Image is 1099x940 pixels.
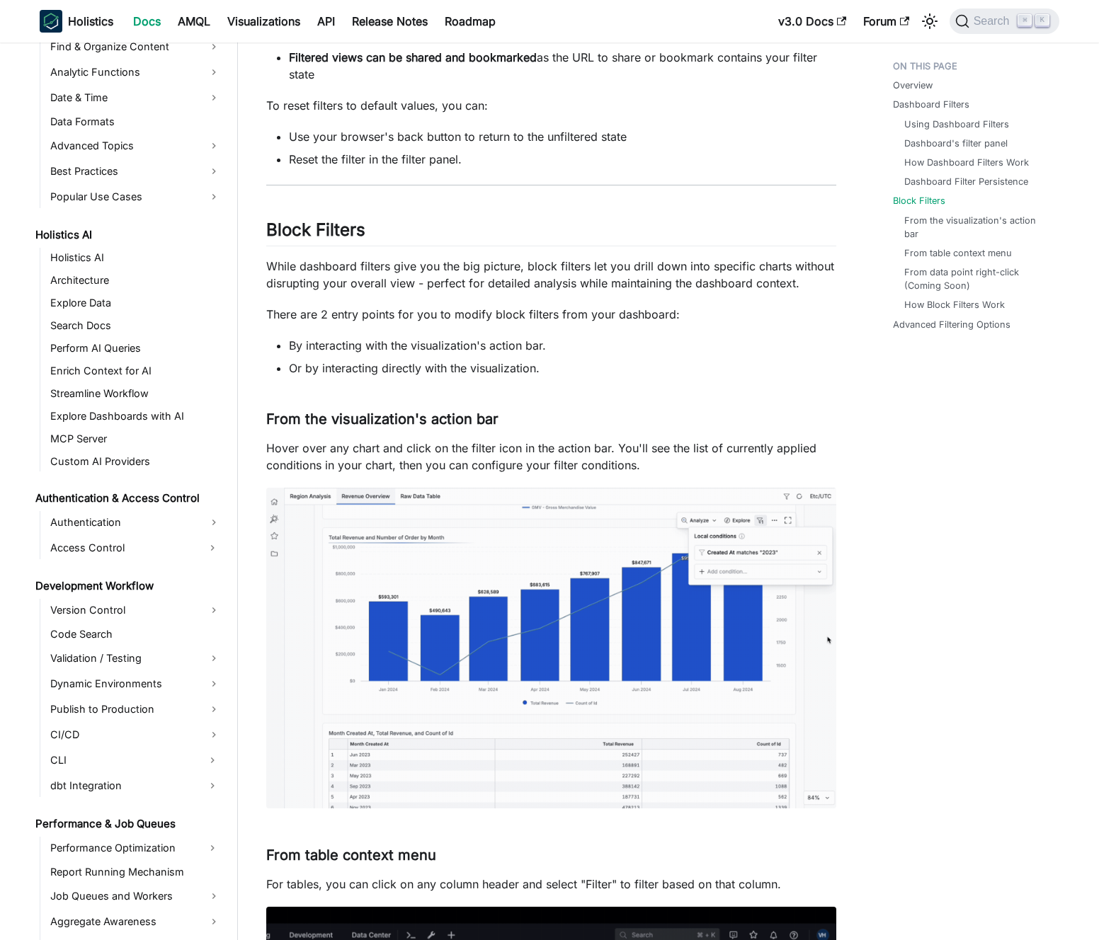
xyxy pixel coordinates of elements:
p: Hover over any chart and click on the filter icon in the action bar. You'll see the list of curre... [266,440,836,474]
a: How Block Filters Work [904,298,1005,311]
p: There are 2 entry points for you to modify block filters from your dashboard: [266,306,836,323]
p: To reset filters to default values, you can: [266,97,836,114]
a: Overview [893,79,933,92]
a: HolisticsHolistics [40,10,113,33]
a: Explore Dashboards with AI [46,406,225,426]
img: Holistics [40,10,62,33]
a: Best Practices [46,160,225,183]
a: CLI [46,749,200,772]
button: Expand sidebar category 'Access Control' [200,537,225,559]
li: Or by interacting directly with the visualization. [289,360,836,377]
a: Access Control [46,537,200,559]
li: Reset the filter in the filter panel. [289,151,836,168]
kbd: ⌘ [1018,14,1032,27]
a: Visualizations [219,10,309,33]
a: Search Docs [46,316,225,336]
p: For tables, you can click on any column header and select "Filter" to filter based on that column. [266,876,836,893]
a: Find & Organize Content [46,35,225,58]
a: dbt Integration [46,774,200,797]
a: Docs [125,10,169,33]
button: Search (Command+K) [950,8,1059,34]
a: Roadmap [436,10,504,33]
a: Report Running Mechanism [46,862,225,882]
a: Forum [855,10,918,33]
a: Advanced Filtering Options [893,318,1010,331]
a: AMQL [169,10,219,33]
img: Adjust block filter from the chart action bar [266,488,836,808]
a: Popular Use Cases [46,185,225,208]
h2: Block Filters [266,219,836,246]
a: Dashboard's filter panel [904,137,1008,150]
h3: From table context menu [266,847,836,864]
a: Explore Data [46,293,225,313]
button: Expand sidebar category 'Performance Optimization' [200,837,225,859]
a: Code Search [46,624,225,644]
a: Performance Optimization [46,837,200,859]
nav: Docs sidebar [25,42,238,940]
p: While dashboard filters give you the big picture, block filters let you drill down into specific ... [266,258,836,292]
a: Data Formats [46,112,225,132]
a: From the visualization's action bar [904,214,1045,241]
a: Development Workflow [31,576,225,596]
li: as the URL to share or bookmark contains your filter state [289,49,836,83]
a: Date & Time [46,86,225,109]
kbd: K [1035,14,1049,27]
a: Architecture [46,270,225,290]
a: Release Notes [343,10,436,33]
button: Expand sidebar category 'CLI' [200,749,225,772]
a: From table context menu [904,246,1012,260]
a: CI/CD [46,723,225,746]
a: Perform AI Queries [46,338,225,358]
a: How Dashboard Filters Work [904,156,1029,169]
a: Enrich Context for AI [46,361,225,381]
a: Dashboard Filters [893,98,969,111]
li: Use your browser's back button to return to the unfiltered state [289,128,836,145]
a: Performance & Job Queues [31,814,225,834]
a: Streamline Workflow [46,384,225,403]
a: API [309,10,343,33]
a: Version Control [46,599,225,621]
a: From data point right-click (Coming Soon) [904,265,1045,292]
a: Authentication [46,511,225,534]
a: Holistics AI [31,225,225,245]
strong: Filtered views can be shared and bookmarked [289,50,537,64]
a: Dashboard Filter Persistence [904,175,1028,188]
b: Holistics [68,13,113,30]
a: Publish to Production [46,698,225,721]
h3: From the visualization's action bar [266,411,836,428]
li: By interacting with the visualization's action bar. [289,337,836,354]
button: Switch between dark and light mode (currently light mode) [918,10,941,33]
a: v3.0 Docs [770,10,855,33]
a: MCP Server [46,429,225,449]
span: Search [969,15,1018,28]
button: Expand sidebar category 'dbt Integration' [200,774,225,797]
a: Validation / Testing [46,647,225,670]
a: Advanced Topics [46,134,225,157]
a: Block Filters [893,194,945,207]
a: Custom AI Providers [46,452,225,471]
a: Holistics AI [46,248,225,268]
a: Authentication & Access Control [31,488,225,508]
a: Aggregate Awareness [46,910,225,933]
a: Using Dashboard Filters [904,117,1009,131]
a: Analytic Functions [46,61,225,84]
a: Job Queues and Workers [46,885,225,907]
a: Dynamic Environments [46,672,225,695]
